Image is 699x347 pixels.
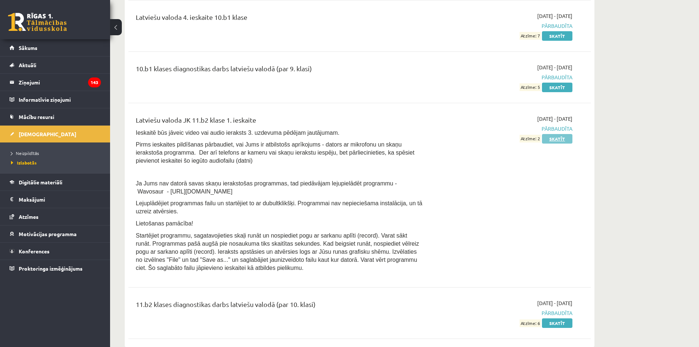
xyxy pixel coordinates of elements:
[520,32,541,40] span: Atzīme: 7
[520,319,541,327] span: Atzīme: 6
[10,39,101,56] a: Sākums
[10,108,101,125] a: Mācību resursi
[136,115,423,129] div: Latviešu valoda JK 11.b2 klase 1. ieskaite
[136,232,419,271] span: Startējiet programmu, sagatavojieties skaļi runāt un nospiediet pogu ar sarkanu aplīti (record). ...
[136,200,422,214] span: Lejuplādējiet programmas failu un startējiet to ar dubultklikšķi. Programmai nav nepieciešama ins...
[136,12,423,26] div: Latviešu valoda 4. ieskaite 10.b1 klase
[10,126,101,142] a: [DEMOGRAPHIC_DATA]
[542,318,572,328] a: Skatīt
[537,64,572,71] span: [DATE] - [DATE]
[10,91,101,108] a: Informatīvie ziņojumi
[19,44,37,51] span: Sākums
[520,83,541,91] span: Atzīme: 5
[542,83,572,92] a: Skatīt
[136,141,414,164] span: Pirms ieskaites pildīšanas pārbaudiet, vai Jums ir atbilstošs aprīkojums - dators ar mikrofonu un...
[537,115,572,123] span: [DATE] - [DATE]
[19,179,62,185] span: Digitālie materiāli
[10,208,101,225] a: Atzīmes
[19,91,101,108] legend: Informatīvie ziņojumi
[136,220,193,227] span: Lietošanas pamācība!
[434,22,572,30] span: Pārbaudīta
[19,213,39,220] span: Atzīmes
[10,57,101,73] a: Aktuāli
[434,309,572,317] span: Pārbaudīta
[19,248,50,254] span: Konferences
[88,77,101,87] i: 143
[520,135,541,142] span: Atzīme: 2
[10,225,101,242] a: Motivācijas programma
[537,12,572,20] span: [DATE] - [DATE]
[19,131,76,137] span: [DEMOGRAPHIC_DATA]
[11,150,103,156] a: Neizpildītās
[542,134,572,144] a: Skatīt
[10,174,101,191] a: Digitālie materiāli
[19,191,101,208] legend: Maksājumi
[11,159,103,166] a: Izlabotās
[19,113,54,120] span: Mācību resursi
[136,130,339,136] span: Ieskaitē būs jāveic video vai audio ieraksts 3. uzdevuma pēdējam jautājumam.
[136,64,423,77] div: 10.b1 klases diagnostikas darbs latviešu valodā (par 9. klasi)
[542,31,572,41] a: Skatīt
[10,260,101,277] a: Proktoringa izmēģinājums
[10,74,101,91] a: Ziņojumi143
[19,231,77,237] span: Motivācijas programma
[19,265,83,272] span: Proktoringa izmēģinājums
[19,74,101,91] legend: Ziņojumi
[10,191,101,208] a: Maksājumi
[10,243,101,260] a: Konferences
[434,73,572,81] span: Pārbaudīta
[11,150,39,156] span: Neizpildītās
[11,160,37,166] span: Izlabotās
[19,62,36,68] span: Aktuāli
[434,125,572,133] span: Pārbaudīta
[136,180,397,195] span: Ja Jums nav datorā savas skaņu ierakstošas programmas, tad piedāvājam lejupielādēt programmu - Wa...
[537,299,572,307] span: [DATE] - [DATE]
[8,13,67,31] a: Rīgas 1. Tālmācības vidusskola
[136,299,423,313] div: 11.b2 klases diagnostikas darbs latviešu valodā (par 10. klasi)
